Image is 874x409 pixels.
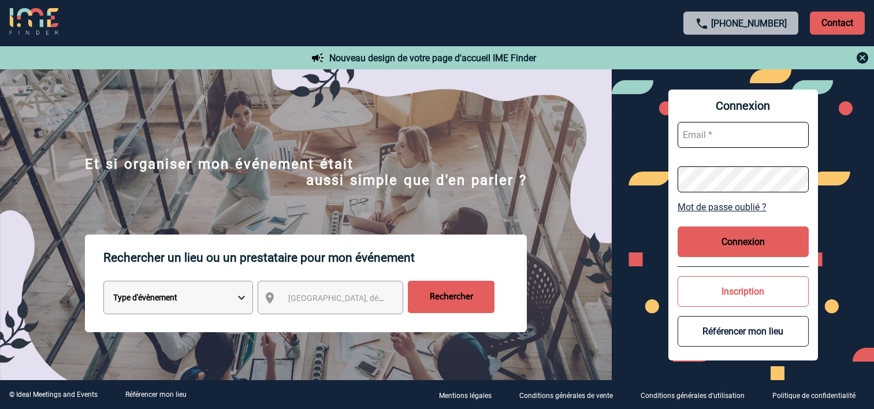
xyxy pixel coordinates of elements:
[678,226,809,257] button: Connexion
[439,392,492,400] p: Mentions légales
[678,316,809,347] button: Référencer mon lieu
[772,392,856,400] p: Politique de confidentialité
[125,391,187,399] a: Référencer mon lieu
[430,389,510,400] a: Mentions légales
[641,392,745,400] p: Conditions générales d'utilisation
[519,392,613,400] p: Conditions générales de vente
[631,389,763,400] a: Conditions générales d'utilisation
[678,99,809,113] span: Connexion
[810,12,865,35] p: Contact
[510,389,631,400] a: Conditions générales de vente
[103,235,527,281] p: Rechercher un lieu ou un prestataire pour mon événement
[711,18,787,29] a: [PHONE_NUMBER]
[678,122,809,148] input: Email *
[408,281,494,313] input: Rechercher
[9,391,98,399] div: © Ideal Meetings and Events
[678,276,809,307] button: Inscription
[678,202,809,213] a: Mot de passe oublié ?
[763,389,874,400] a: Politique de confidentialité
[695,17,709,31] img: call-24-px.png
[288,293,449,303] span: [GEOGRAPHIC_DATA], département, région...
